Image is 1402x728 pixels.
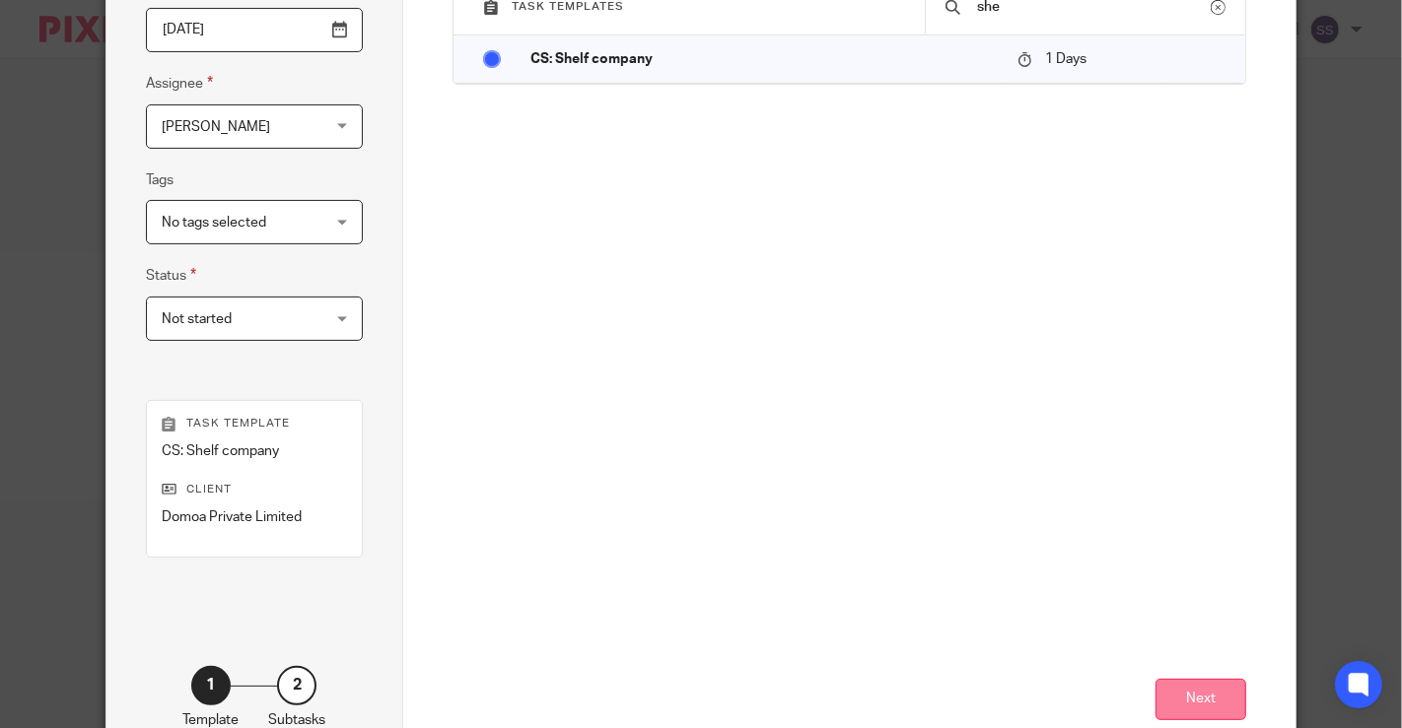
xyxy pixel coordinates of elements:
span: Task templates [512,1,624,12]
span: No tags selected [162,216,266,230]
input: Pick a date [146,8,364,52]
span: Not started [162,312,232,326]
p: CS: Shelf company [530,49,998,69]
div: 1 [191,666,231,705]
div: 2 [277,666,316,705]
p: Domoa Private Limited [162,507,348,527]
button: Next [1156,679,1246,721]
p: Client [162,482,348,497]
span: 1 Days [1045,52,1087,66]
label: Tags [146,170,174,190]
label: Assignee [146,72,213,95]
label: Status [146,264,196,287]
p: Task template [162,416,348,431]
p: CS: Shelf company [162,441,348,461]
span: [PERSON_NAME] [162,120,270,134]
